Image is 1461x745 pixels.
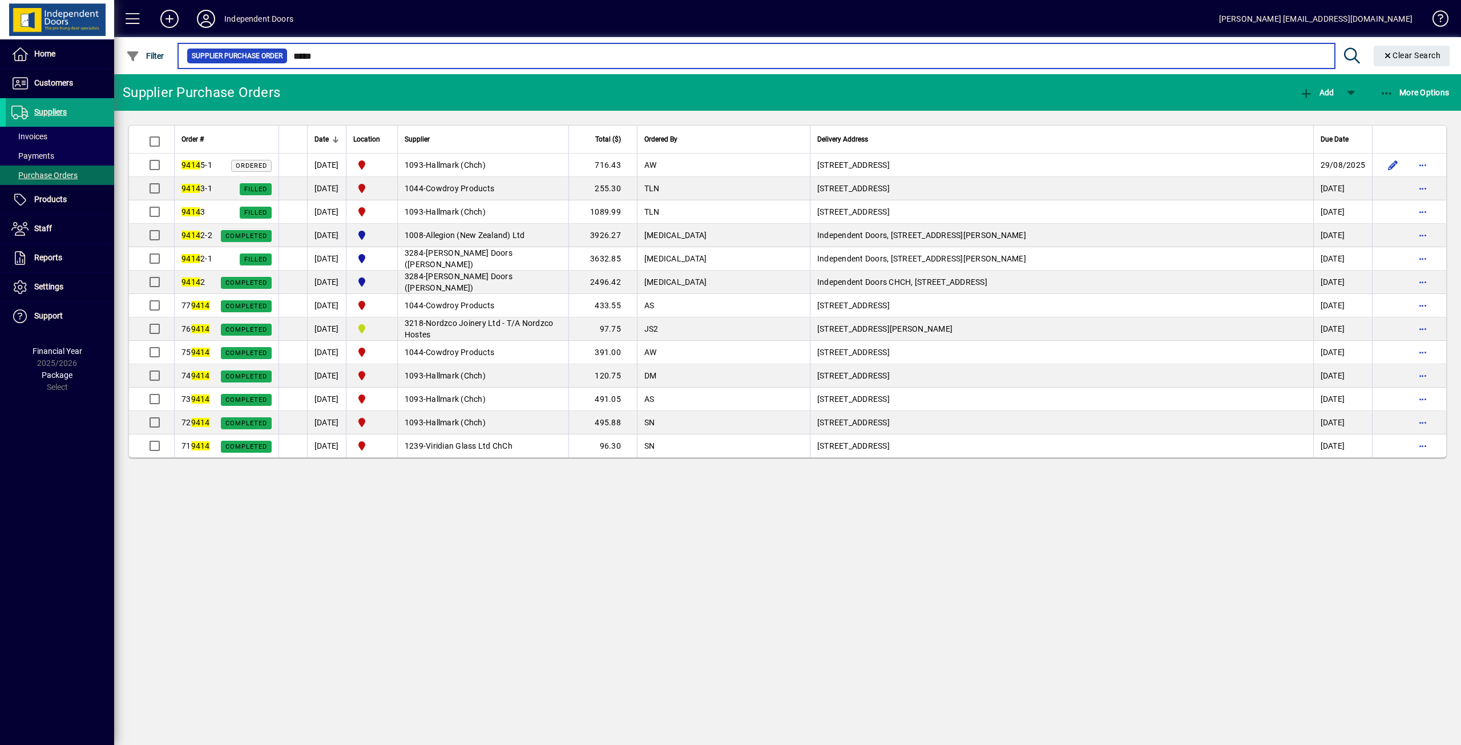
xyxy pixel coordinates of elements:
[1380,88,1450,97] span: More Options
[397,177,568,200] td: -
[568,271,637,294] td: 2496.42
[1424,2,1447,39] a: Knowledge Base
[181,277,205,287] span: 2
[810,341,1313,364] td: [STREET_ADDRESS]
[1313,317,1373,341] td: [DATE]
[568,200,637,224] td: 1089.99
[405,160,423,170] span: 1093
[568,224,637,247] td: 3926.27
[123,83,280,102] div: Supplier Purchase Orders
[307,341,346,364] td: [DATE]
[644,254,707,263] span: [MEDICAL_DATA]
[191,394,210,404] em: 9414
[1313,434,1373,457] td: [DATE]
[1414,203,1432,221] button: More options
[426,441,512,450] span: Viridian Glass Ltd ChCh
[225,396,267,404] span: Completed
[191,324,210,333] em: 9414
[307,388,346,411] td: [DATE]
[151,9,188,29] button: Add
[1414,179,1432,198] button: More options
[810,247,1313,271] td: Independent Doors, [STREET_ADDRESS][PERSON_NAME]
[405,248,423,257] span: 3284
[426,394,486,404] span: Hallmark (Chch)
[1313,341,1373,364] td: [DATE]
[644,348,657,357] span: AW
[644,184,660,193] span: TLN
[397,247,568,271] td: -
[568,388,637,411] td: 491.05
[397,364,568,388] td: -
[353,322,390,336] span: Timaru
[1414,320,1432,338] button: More options
[397,154,568,177] td: -
[810,271,1313,294] td: Independent Doors CHCH, [STREET_ADDRESS]
[11,171,78,180] span: Purchase Orders
[568,411,637,434] td: 495.88
[576,133,631,146] div: Total ($)
[353,392,390,406] span: Christchurch
[817,133,868,146] span: Delivery Address
[405,133,562,146] div: Supplier
[181,184,212,193] span: 3-1
[225,349,267,357] span: Completed
[568,317,637,341] td: 97.75
[224,10,293,28] div: Independent Doors
[353,369,390,382] span: Christchurch
[307,364,346,388] td: [DATE]
[6,273,114,301] a: Settings
[353,439,390,453] span: Christchurch
[405,418,423,427] span: 1093
[126,51,164,61] span: Filter
[181,394,210,404] span: 73
[644,160,657,170] span: AW
[191,348,210,357] em: 9414
[1313,294,1373,317] td: [DATE]
[405,272,423,281] span: 3284
[307,434,346,457] td: [DATE]
[307,224,346,247] td: [DATE]
[353,182,390,195] span: Christchurch
[353,205,390,219] span: Christchurch
[353,158,390,172] span: Christchurch
[405,348,423,357] span: 1044
[397,224,568,247] td: -
[181,231,200,240] em: 9414
[810,434,1313,457] td: [STREET_ADDRESS]
[405,371,423,380] span: 1093
[353,252,390,265] span: Cromwell Central Otago
[353,275,390,289] span: Cromwell Central Otago
[34,49,55,58] span: Home
[11,151,54,160] span: Payments
[34,107,67,116] span: Suppliers
[181,277,200,287] em: 9414
[181,418,210,427] span: 72
[1313,411,1373,434] td: [DATE]
[244,209,267,216] span: Filled
[191,441,210,450] em: 9414
[405,184,423,193] span: 1044
[42,371,72,380] span: Package
[181,160,212,170] span: 5-1
[405,394,423,404] span: 1093
[191,371,210,380] em: 9414
[644,394,655,404] span: AS
[1313,154,1373,177] td: 29/08/2025
[405,441,423,450] span: 1239
[1414,226,1432,244] button: More options
[353,133,380,146] span: Location
[353,416,390,429] span: Christchurch
[405,301,423,310] span: 1044
[6,40,114,69] a: Home
[123,46,167,66] button: Filter
[181,207,200,216] em: 9414
[1414,367,1432,385] button: More options
[192,50,282,62] span: Supplier Purchase Order
[397,317,568,341] td: -
[353,299,390,312] span: Christchurch
[225,373,267,380] span: Completed
[181,441,210,450] span: 71
[33,347,82,356] span: Financial Year
[1313,247,1373,271] td: [DATE]
[1414,156,1432,174] button: More options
